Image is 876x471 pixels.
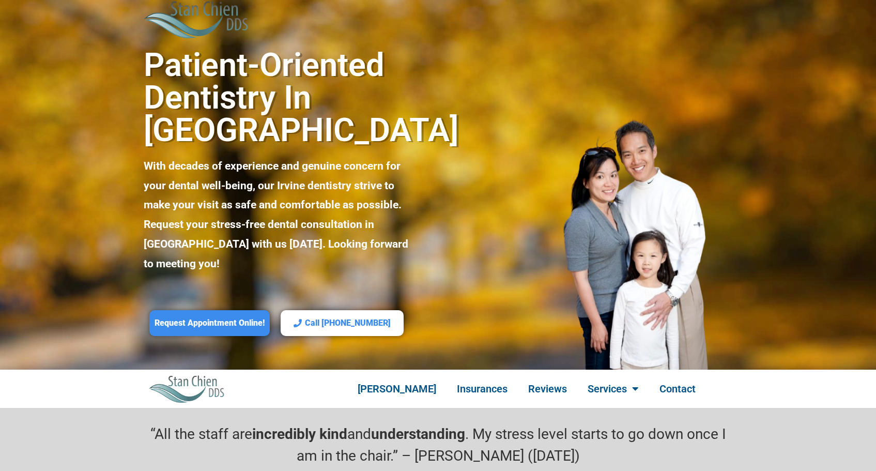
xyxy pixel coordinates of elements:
[649,377,706,401] a: Contact
[144,49,409,146] h2: Patient-Oriented Dentistry in [GEOGRAPHIC_DATA]
[347,377,447,401] a: [PERSON_NAME]
[371,426,465,443] strong: understanding
[144,423,733,467] p: “All the staff are and . My stress level starts to go down once I am in the chair.” – [PERSON_NAM...
[447,377,518,401] a: Insurances
[155,318,265,329] span: Request Appointment Online!
[252,426,347,443] strong: incredibly kind
[281,310,404,337] a: Call [PHONE_NUMBER]
[149,310,270,337] a: Request Appointment Online!
[305,318,391,329] span: Call [PHONE_NUMBER]
[144,157,409,274] p: With decades of experience and genuine concern for your dental well-being, our Irvine dentistry s...
[326,377,728,401] nav: Menu
[149,375,225,402] img: Stan Chien DDS Best Irvine Dentist Logo
[518,377,577,401] a: Reviews
[577,377,649,401] a: Services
